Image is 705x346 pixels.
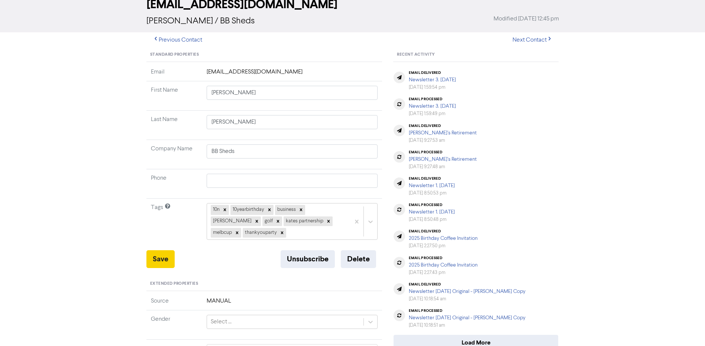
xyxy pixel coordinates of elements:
a: Newsletter 1. [DATE] [409,183,455,188]
div: Select ... [211,317,232,326]
span: Modified [DATE] 12:45 pm [494,14,559,23]
button: Unsubscribe [281,250,335,268]
div: golf [262,216,274,226]
td: [EMAIL_ADDRESS][DOMAIN_NAME] [202,68,382,81]
td: Source [146,297,202,310]
td: Phone [146,169,202,199]
div: [DATE] 8:50:53 pm [409,190,455,197]
button: Delete [341,250,376,268]
a: 2025 Birthday Coffee Invitation [409,262,478,268]
a: Newsletter [DATE] Original - [PERSON_NAME] Copy [409,315,525,320]
div: [DATE] 10:18:54 am [409,296,525,303]
button: Next Contact [506,32,559,48]
td: First Name [146,81,202,111]
div: [DATE] 9:27:53 am [409,137,477,144]
div: Extended Properties [146,277,382,291]
div: email processed [409,256,478,260]
div: business [275,205,297,215]
div: email delivered [409,71,456,75]
div: 10n [211,205,221,215]
iframe: Chat Widget [668,310,705,346]
td: MANUAL [202,297,382,310]
td: Tags [146,199,202,250]
div: kates partnership [284,216,324,226]
a: [PERSON_NAME]'s Retirement [409,130,477,136]
div: email processed [409,97,456,101]
div: [DATE] 8:50:48 pm [409,216,455,223]
div: email delivered [409,124,477,128]
div: email delivered [409,282,525,287]
div: [DATE] 1:59:54 pm [409,84,456,91]
div: 10yearbirthday [230,205,265,215]
div: thankyouparty [243,228,278,238]
a: Newsletter 3. [DATE] [409,104,456,109]
td: Last Name [146,111,202,140]
a: Newsletter 1. [DATE] [409,209,455,215]
div: [DATE] 2:27:50 pm [409,242,478,249]
a: [PERSON_NAME]'s Retirement [409,157,477,162]
div: [DATE] 2:27:43 pm [409,269,478,276]
a: Newsletter 3. [DATE] [409,77,456,82]
button: Save [146,250,175,268]
td: Email [146,68,202,81]
div: email processed [409,203,455,207]
div: [DATE] 9:27:48 am [409,163,477,170]
td: Company Name [146,140,202,169]
div: [DATE] 1:59:49 pm [409,110,456,117]
div: melbcup [211,228,233,238]
div: email delivered [409,229,478,234]
a: 2025 Birthday Coffee Invitation [409,236,478,241]
div: [PERSON_NAME] [211,216,253,226]
span: [PERSON_NAME] / BB Sheds [146,17,255,26]
div: Standard Properties [146,48,382,62]
div: email processed [409,150,477,154]
div: Recent Activity [393,48,559,62]
td: Gender [146,310,202,339]
button: Previous Contact [146,32,208,48]
div: email processed [409,309,525,313]
a: Newsletter [DATE] Original - [PERSON_NAME] Copy [409,289,525,294]
div: [DATE] 10:18:51 am [409,322,525,329]
div: email delivered [409,176,455,181]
